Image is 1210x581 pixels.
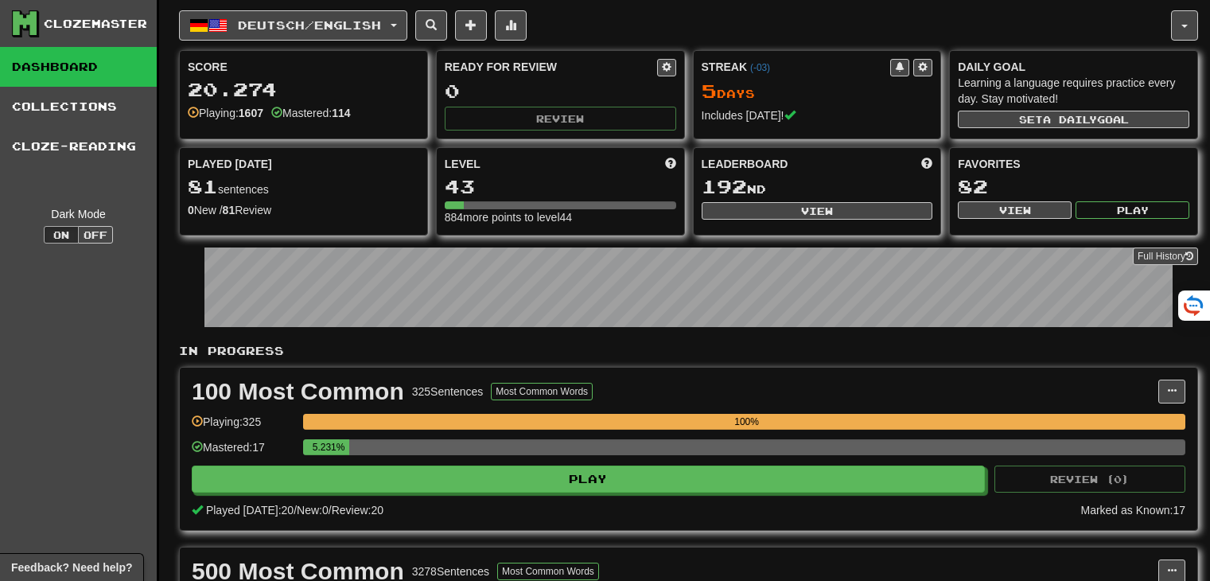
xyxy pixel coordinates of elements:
[188,80,419,99] div: 20.274
[1043,114,1097,125] span: a daily
[445,81,676,101] div: 0
[308,414,1185,430] div: 100%
[958,156,1189,172] div: Favorites
[412,563,489,579] div: 3278 Sentences
[238,18,381,32] span: Deutsch / English
[412,384,484,400] div: 325 Sentences
[188,105,263,121] div: Playing:
[702,202,933,220] button: View
[78,226,113,244] button: Off
[750,62,770,73] a: (-03)
[1080,502,1185,518] div: Marked as Known: 17
[445,209,676,225] div: 884 more points to level 44
[702,156,788,172] span: Leaderboard
[702,80,717,102] span: 5
[445,107,676,131] button: Review
[921,156,932,172] span: This week in points, UTC
[188,202,419,218] div: New / Review
[44,226,79,244] button: On
[192,439,295,466] div: Mastered: 17
[188,175,218,197] span: 81
[192,414,295,440] div: Playing: 325
[12,206,145,222] div: Dark Mode
[445,177,676,197] div: 43
[702,177,933,197] div: nd
[332,504,383,517] span: Review: 20
[294,504,297,517] span: /
[188,177,419,197] div: sentences
[206,504,294,517] span: Played [DATE]: 20
[329,504,332,517] span: /
[497,563,599,580] button: Most Common Words
[271,105,351,121] div: Mastered:
[297,504,329,517] span: New: 0
[415,10,447,41] button: Search sentences
[192,380,404,404] div: 100 Most Common
[958,111,1189,128] button: Seta dailygoal
[958,177,1189,197] div: 82
[223,204,235,216] strong: 81
[188,204,194,216] strong: 0
[239,107,263,119] strong: 1607
[1133,248,1198,265] a: Full History
[702,81,933,102] div: Day s
[455,10,487,41] button: Add sentence to collection
[665,156,676,172] span: Score more points to level up
[702,107,933,123] div: Includes [DATE]!
[179,343,1198,359] p: In Progress
[702,59,891,75] div: Streak
[495,10,527,41] button: More stats
[308,439,349,455] div: 5.231%
[958,75,1189,107] div: Learning a language requires practice every day. Stay motivated!
[11,560,132,575] span: Open feedback widget
[1076,201,1189,219] button: Play
[958,201,1072,219] button: View
[491,383,593,400] button: Most Common Words
[188,156,272,172] span: Played [DATE]
[332,107,350,119] strong: 114
[192,466,985,493] button: Play
[44,16,147,32] div: Clozemaster
[188,59,419,75] div: Score
[445,59,657,75] div: Ready for Review
[179,10,407,41] button: Deutsch/English
[958,59,1189,75] div: Daily Goal
[445,156,480,172] span: Level
[994,466,1185,493] button: Review (0)
[702,175,747,197] span: 192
